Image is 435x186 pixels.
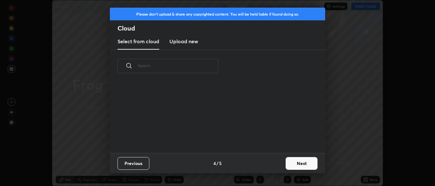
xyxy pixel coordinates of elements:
input: Search [138,52,218,79]
h3: Select from cloud [118,38,159,45]
h2: Cloud [118,24,325,32]
button: Previous [118,157,149,170]
h4: 5 [219,160,222,167]
h3: Upload new [169,38,198,45]
h4: 4 [213,160,216,167]
h4: / [217,160,218,167]
div: Please don't upload & share any copyrighted content. You will be held liable if found doing so. [110,8,325,20]
button: Next [286,157,317,170]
